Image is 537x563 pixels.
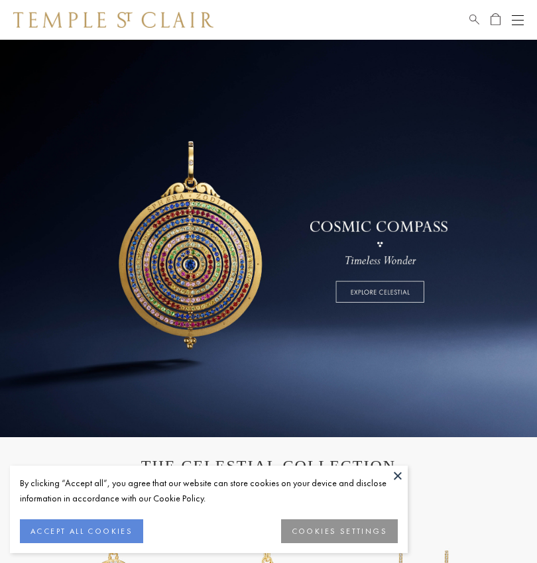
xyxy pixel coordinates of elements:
[20,519,143,543] button: ACCEPT ALL COOKIES
[491,12,501,28] a: Open Shopping Bag
[13,12,213,28] img: Temple St. Clair
[20,476,398,506] div: By clicking “Accept all”, you agree that our website can store cookies on your device and disclos...
[281,519,398,543] button: COOKIES SETTINGS
[469,12,479,28] a: Search
[33,457,504,475] h1: THE CELESTIAL COLLECTION
[512,12,524,28] button: Open navigation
